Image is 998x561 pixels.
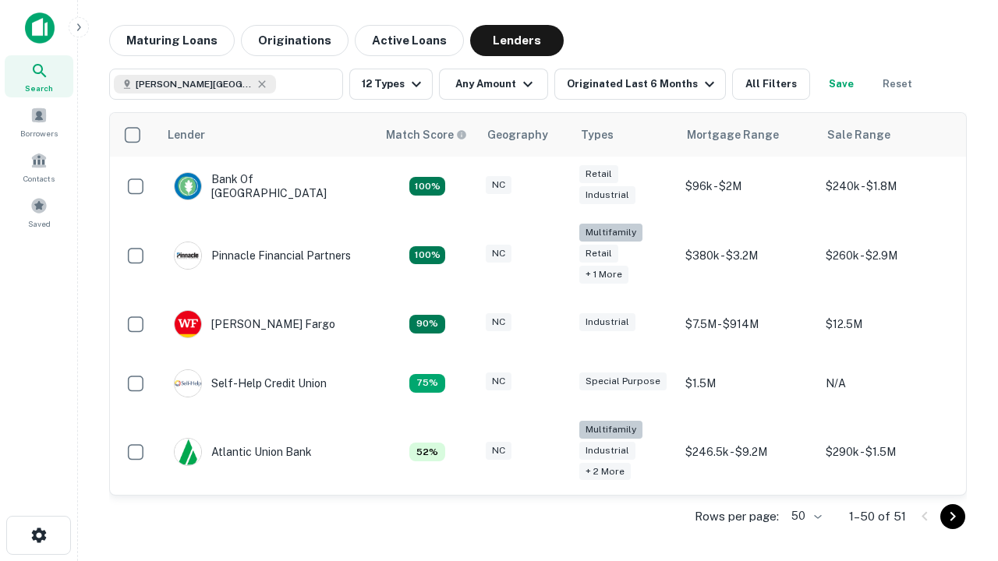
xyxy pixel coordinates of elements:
[579,266,628,284] div: + 1 more
[409,443,445,461] div: Matching Properties: 7, hasApolloMatch: undefined
[377,113,478,157] th: Capitalize uses an advanced AI algorithm to match your search with the best lender. The match sco...
[579,372,667,390] div: Special Purpose
[175,439,201,465] img: picture
[175,370,201,397] img: picture
[174,369,327,397] div: Self-help Credit Union
[678,413,818,492] td: $246.5k - $9.2M
[579,421,642,439] div: Multifamily
[136,77,253,91] span: [PERSON_NAME][GEOGRAPHIC_DATA], [GEOGRAPHIC_DATA]
[920,436,998,511] iframe: Chat Widget
[487,125,548,144] div: Geography
[678,157,818,216] td: $96k - $2M
[572,113,678,157] th: Types
[678,354,818,413] td: $1.5M
[579,224,642,242] div: Multifamily
[818,216,958,295] td: $260k - $2.9M
[5,146,73,188] a: Contacts
[687,125,779,144] div: Mortgage Range
[470,25,564,56] button: Lenders
[579,313,635,331] div: Industrial
[678,295,818,354] td: $7.5M - $914M
[567,75,719,93] div: Originated Last 6 Months
[486,442,511,460] div: NC
[579,245,618,263] div: Retail
[23,172,55,185] span: Contacts
[818,157,958,216] td: $240k - $1.8M
[174,438,312,466] div: Atlantic Union Bank
[579,186,635,204] div: Industrial
[109,25,235,56] button: Maturing Loans
[579,442,635,460] div: Industrial
[5,55,73,97] a: Search
[486,313,511,331] div: NC
[678,216,818,295] td: $380k - $3.2M
[409,315,445,333] div: Matching Properties: 12, hasApolloMatch: undefined
[409,246,445,265] div: Matching Properties: 24, hasApolloMatch: undefined
[409,374,445,393] div: Matching Properties: 10, hasApolloMatch: undefined
[174,172,361,200] div: Bank Of [GEOGRAPHIC_DATA]
[25,12,55,44] img: capitalize-icon.png
[409,177,445,196] div: Matching Properties: 14, hasApolloMatch: undefined
[20,127,58,139] span: Borrowers
[486,372,511,390] div: NC
[818,413,958,492] td: $290k - $1.5M
[175,242,201,269] img: picture
[486,176,511,194] div: NC
[174,310,335,338] div: [PERSON_NAME] Fargo
[386,126,467,143] div: Capitalize uses an advanced AI algorithm to match your search with the best lender. The match sco...
[174,242,351,270] div: Pinnacle Financial Partners
[175,311,201,337] img: picture
[386,126,464,143] h6: Match Score
[695,507,779,526] p: Rows per page:
[355,25,464,56] button: Active Loans
[818,354,958,413] td: N/A
[732,69,810,100] button: All Filters
[439,69,548,100] button: Any Amount
[28,217,51,230] span: Saved
[818,113,958,157] th: Sale Range
[581,125,614,144] div: Types
[175,173,201,199] img: picture
[5,101,73,143] a: Borrowers
[554,69,726,100] button: Originated Last 6 Months
[678,113,818,157] th: Mortgage Range
[168,125,205,144] div: Lender
[158,113,377,157] th: Lender
[349,69,433,100] button: 12 Types
[25,82,53,94] span: Search
[241,25,349,56] button: Originations
[872,69,922,100] button: Reset
[486,245,511,263] div: NC
[816,69,866,100] button: Save your search to get updates of matches that match your search criteria.
[5,191,73,233] a: Saved
[785,505,824,527] div: 50
[827,125,890,144] div: Sale Range
[818,295,958,354] td: $12.5M
[849,507,906,526] p: 1–50 of 51
[579,165,618,183] div: Retail
[940,504,965,529] button: Go to next page
[579,463,631,481] div: + 2 more
[478,113,572,157] th: Geography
